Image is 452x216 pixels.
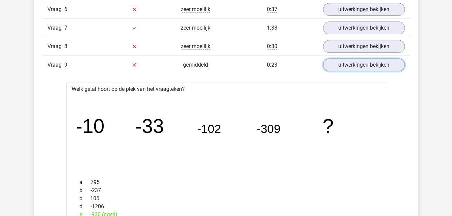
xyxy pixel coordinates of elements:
[267,25,277,31] span: 1:38
[267,43,277,50] span: 0:30
[79,203,91,211] span: d
[64,62,67,68] span: 9
[79,194,90,203] span: c
[197,122,221,136] tspan: -102
[135,115,164,137] tspan: -33
[323,115,334,137] tspan: ?
[181,25,210,31] span: zeer moeilijk
[267,6,277,13] span: 0:37
[267,62,277,68] span: 0:23
[74,178,378,186] div: 795
[323,40,405,53] a: uitwerkingen bekijken
[79,178,91,186] span: a
[181,6,210,13] span: zeer moeilijk
[74,194,378,203] div: 105
[323,22,405,34] a: uitwerkingen bekijken
[47,5,64,13] span: Vraag
[76,115,104,137] tspan: -10
[79,186,91,194] span: b
[181,43,210,50] span: zeer moeilijk
[64,43,67,49] span: 8
[74,203,378,211] div: -1206
[183,62,208,68] span: gemiddeld
[47,61,64,69] span: Vraag
[74,186,378,194] div: -237
[323,3,405,16] a: uitwerkingen bekijken
[323,59,405,71] a: uitwerkingen bekijken
[64,25,67,31] span: 7
[257,122,281,136] tspan: -309
[47,24,64,32] span: Vraag
[64,6,67,12] span: 6
[47,42,64,50] span: Vraag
